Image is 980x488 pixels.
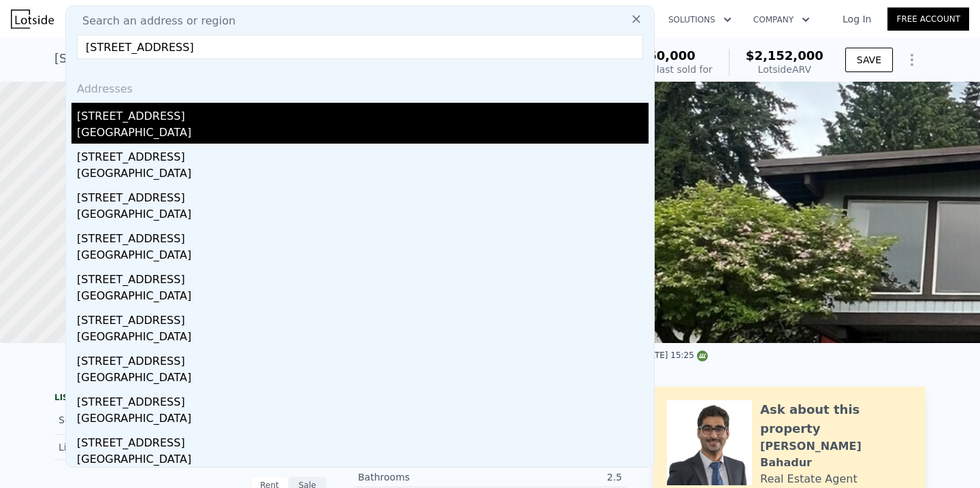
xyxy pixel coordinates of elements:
[358,470,490,484] div: Bathrooms
[746,63,823,76] div: Lotside ARV
[618,48,696,63] span: $1,650,000
[77,370,649,389] div: [GEOGRAPHIC_DATA]
[59,440,180,454] div: Listed
[71,13,235,29] span: Search an address or region
[77,165,649,184] div: [GEOGRAPHIC_DATA]
[77,266,649,288] div: [STREET_ADDRESS]
[77,144,649,165] div: [STREET_ADDRESS]
[77,288,649,307] div: [GEOGRAPHIC_DATA]
[77,206,649,225] div: [GEOGRAPHIC_DATA]
[77,307,649,329] div: [STREET_ADDRESS]
[826,12,887,26] a: Log In
[59,411,180,429] div: Sold
[77,451,649,470] div: [GEOGRAPHIC_DATA]
[71,70,649,103] div: Addresses
[760,400,912,438] div: Ask about this property
[760,438,912,471] div: [PERSON_NAME] Bahadur
[490,470,622,484] div: 2.5
[601,63,713,76] div: Off Market, last sold for
[887,7,969,31] a: Free Account
[760,471,857,487] div: Real Estate Agent
[845,48,893,72] button: SAVE
[77,329,649,348] div: [GEOGRAPHIC_DATA]
[77,348,649,370] div: [STREET_ADDRESS]
[657,7,742,32] button: Solutions
[77,225,649,247] div: [STREET_ADDRESS]
[11,10,54,29] img: Lotside
[77,125,649,144] div: [GEOGRAPHIC_DATA]
[77,103,649,125] div: [STREET_ADDRESS]
[77,429,649,451] div: [STREET_ADDRESS]
[742,7,821,32] button: Company
[77,35,643,59] input: Enter an address, city, region, neighborhood or zip code
[54,49,356,68] div: [STREET_ADDRESS] , [PERSON_NAME] , WA 98033
[54,392,327,406] div: LISTING & SALE HISTORY
[77,184,649,206] div: [STREET_ADDRESS]
[697,351,708,361] img: NWMLS Logo
[77,410,649,429] div: [GEOGRAPHIC_DATA]
[77,389,649,410] div: [STREET_ADDRESS]
[77,247,649,266] div: [GEOGRAPHIC_DATA]
[898,46,926,74] button: Show Options
[746,48,823,63] span: $2,152,000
